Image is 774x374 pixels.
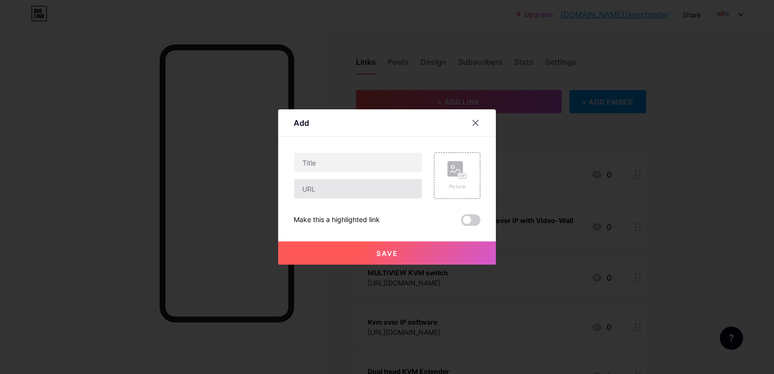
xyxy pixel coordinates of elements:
input: Title [294,153,422,172]
div: Make this a highlighted link [294,214,380,226]
span: Save [376,249,398,257]
div: Picture [447,183,467,190]
button: Save [278,241,496,265]
div: Add [294,117,309,129]
input: URL [294,179,422,198]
